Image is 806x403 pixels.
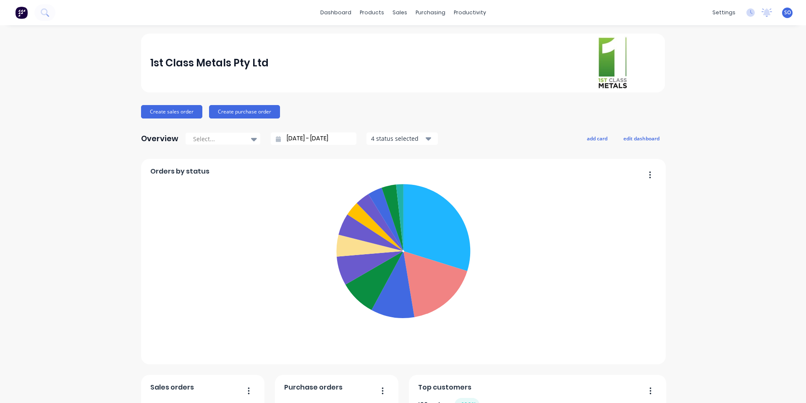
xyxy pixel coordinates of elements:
[597,36,628,90] img: 1st Class Metals Pty Ltd
[209,105,280,119] button: Create purchase order
[618,133,665,144] button: edit dashboard
[418,382,471,392] span: Top customers
[784,9,791,16] span: SO
[371,134,424,143] div: 4 status selected
[366,132,438,145] button: 4 status selected
[15,6,28,19] img: Factory
[450,6,490,19] div: productivity
[316,6,356,19] a: dashboard
[411,6,450,19] div: purchasing
[388,6,411,19] div: sales
[150,166,209,176] span: Orders by status
[284,382,343,392] span: Purchase orders
[581,133,613,144] button: add card
[150,382,194,392] span: Sales orders
[708,6,740,19] div: settings
[356,6,388,19] div: products
[141,130,178,147] div: Overview
[141,105,202,119] button: Create sales order
[150,55,269,71] div: 1st Class Metals Pty Ltd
